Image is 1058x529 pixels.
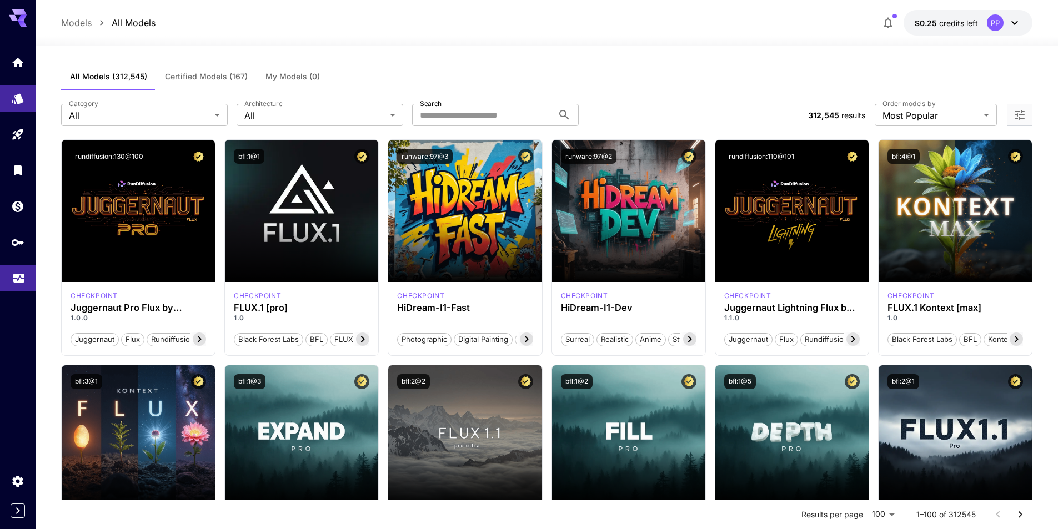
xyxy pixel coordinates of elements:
[112,16,156,29] a: All Models
[775,334,798,345] span: flux
[561,332,594,346] button: Surreal
[561,334,594,345] span: Surreal
[668,332,704,346] button: Stylized
[960,334,981,345] span: BFL
[71,334,118,345] span: juggernaut
[887,303,1023,313] h3: FLUX.1 Kontext [max]
[882,109,979,122] span: Most Popular
[845,149,860,164] button: Certified Model – Vetted for best performance and includes a commercial license.
[888,334,956,345] span: Black Forest Labs
[397,332,452,346] button: Photographic
[11,199,24,213] div: Wallet
[71,303,206,313] h3: Juggernaut Pro Flux by RunDiffusion
[561,303,696,313] h3: HiDream-I1-Dev
[265,72,320,82] span: My Models (0)
[234,291,281,301] div: fluxpro
[724,303,860,313] h3: Juggernaut Lightning Flux by RunDiffusion
[330,334,381,345] span: FLUX.1 [pro]
[71,291,118,301] div: FLUX.1 D
[681,149,696,164] button: Certified Model – Vetted for best performance and includes a commercial license.
[11,56,24,69] div: Home
[724,313,860,323] p: 1.1.0
[515,332,558,346] button: Cinematic
[305,332,328,346] button: BFL
[887,291,935,301] p: checkpoint
[939,18,978,28] span: credits left
[354,149,369,164] button: Certified Model – Vetted for best performance and includes a commercial license.
[234,374,265,389] button: bfl:1@3
[724,332,773,346] button: juggernaut
[808,110,839,120] span: 312,545
[12,268,26,281] div: Usage
[724,291,771,301] div: FLUX.1 D
[987,14,1004,31] div: PP
[801,334,852,345] span: rundiffusion
[234,149,264,164] button: bfl:1@1
[234,313,369,323] p: 1.0
[454,334,512,345] span: Digital Painting
[61,16,92,29] a: Models
[71,313,206,323] p: 1.0.0
[234,303,369,313] h3: FLUX.1 [pro]
[244,99,282,108] label: Architecture
[887,149,920,164] button: bfl:4@1
[147,334,198,345] span: rundiffusion
[1008,149,1023,164] button: Certified Model – Vetted for best performance and includes a commercial license.
[561,291,608,301] p: checkpoint
[561,374,593,389] button: bfl:1@2
[454,332,513,346] button: Digital Painting
[71,332,119,346] button: juggernaut
[669,334,703,345] span: Stylized
[70,72,147,82] span: All Models (312,545)
[775,332,798,346] button: flux
[1008,374,1023,389] button: Certified Model – Vetted for best performance and includes a commercial license.
[984,334,1018,345] span: Kontext
[841,110,865,120] span: results
[11,88,24,102] div: Models
[518,149,533,164] button: Certified Model – Vetted for best performance and includes a commercial license.
[330,332,382,346] button: FLUX.1 [pro]
[71,149,148,164] button: rundiffusion:130@100
[69,99,98,108] label: Category
[11,474,24,488] div: Settings
[71,374,102,389] button: bfl:3@1
[887,313,1023,323] p: 1.0
[191,149,206,164] button: Certified Model – Vetted for best performance and includes a commercial license.
[984,332,1019,346] button: Kontext
[306,334,327,345] span: BFL
[397,291,444,301] p: checkpoint
[61,16,156,29] nav: breadcrumb
[234,332,303,346] button: Black Forest Labs
[11,128,24,142] div: Playground
[397,303,533,313] div: HiDream-I1-Fast
[244,109,385,122] span: All
[561,149,616,164] button: runware:97@2
[398,334,451,345] span: Photographic
[801,509,863,520] p: Results per page
[915,17,978,29] div: $0.2529
[147,332,199,346] button: rundiffusion
[234,334,303,345] span: Black Forest Labs
[1013,108,1026,122] button: Open more filters
[11,503,25,518] button: Expand sidebar
[11,235,24,249] div: API Keys
[597,334,633,345] span: Realistic
[11,163,24,177] div: Library
[71,291,118,301] p: checkpoint
[887,332,957,346] button: Black Forest Labs
[635,332,666,346] button: Anime
[915,18,939,28] span: $0.25
[800,332,853,346] button: rundiffusion
[725,334,772,345] span: juggernaut
[234,291,281,301] p: checkpoint
[518,374,533,389] button: Certified Model – Vetted for best performance and includes a commercial license.
[724,374,756,389] button: bfl:1@5
[397,149,453,164] button: runware:97@3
